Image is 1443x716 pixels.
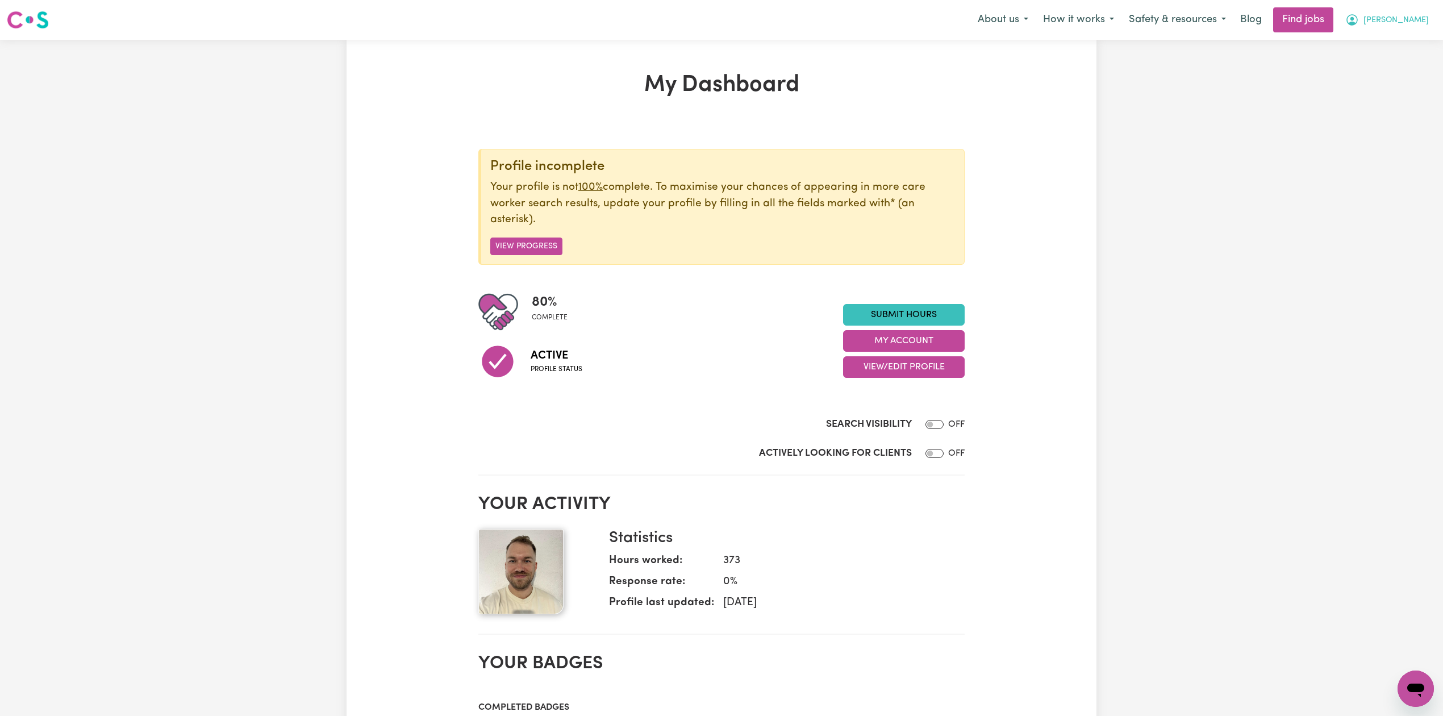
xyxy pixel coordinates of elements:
img: Careseekers logo [7,10,49,30]
span: 80 % [532,292,568,313]
button: Safety & resources [1121,8,1233,32]
button: My Account [1338,8,1436,32]
button: My Account [843,330,965,352]
span: [PERSON_NAME] [1363,14,1429,27]
dd: [DATE] [714,595,956,611]
a: Find jobs [1273,7,1333,32]
h2: Your badges [478,653,965,675]
h1: My Dashboard [478,72,965,99]
span: Active [531,347,582,364]
span: OFF [948,420,965,429]
a: Careseekers logo [7,7,49,33]
a: Blog [1233,7,1269,32]
div: Profile incomplete [490,159,955,175]
label: Actively Looking for Clients [759,446,912,461]
label: Search Visibility [826,417,912,432]
u: 100% [578,182,603,193]
a: Submit Hours [843,304,965,326]
span: complete [532,313,568,323]
span: OFF [948,449,965,458]
h2: Your activity [478,494,965,515]
button: View/Edit Profile [843,356,965,378]
button: How it works [1036,8,1121,32]
dt: Response rate: [609,574,714,595]
h3: Completed badges [478,702,965,713]
button: About us [970,8,1036,32]
dd: 373 [714,553,956,569]
img: Your profile picture [478,529,564,614]
h3: Statistics [609,529,956,548]
div: Profile completeness: 80% [532,292,577,332]
button: View Progress [490,238,562,255]
p: Your profile is not complete. To maximise your chances of appearing in more care worker search re... [490,180,955,228]
iframe: Button to launch messaging window [1398,671,1434,707]
dd: 0 % [714,574,956,590]
span: Profile status [531,364,582,374]
dt: Hours worked: [609,553,714,574]
dt: Profile last updated: [609,595,714,616]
